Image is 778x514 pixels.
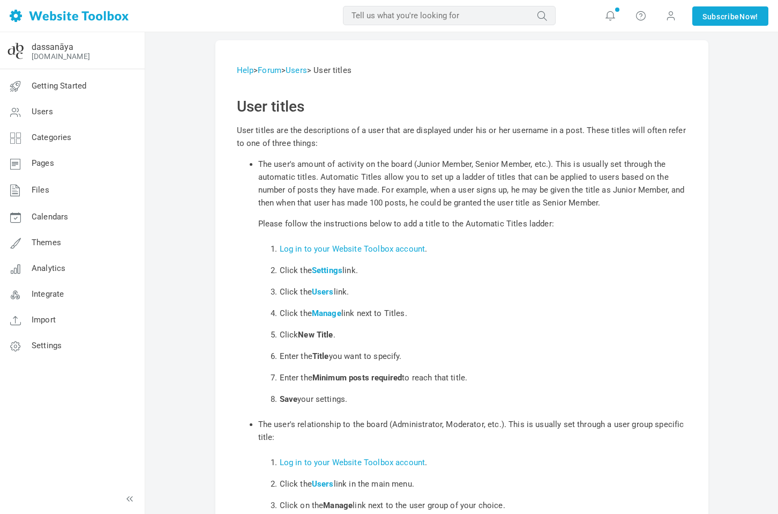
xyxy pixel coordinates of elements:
a: Settings [312,266,342,275]
li: your settings. [280,388,687,410]
p: User titles are the descriptions of a user that are displayed under his or her username in a post... [237,124,687,150]
a: Forum [258,65,281,75]
li: Click the link in the main menu. [280,473,687,495]
p: The user's relationship to the board (Administrator, Moderator, etc.). This is usually set throug... [258,418,687,444]
span: Now! [739,11,758,23]
span: Users [32,107,53,116]
span: Categories [32,133,72,142]
span: Calendars [32,212,68,222]
a: Users [312,287,334,297]
li: Click the link. [280,260,687,281]
span: Settings [32,341,62,350]
b: Title [312,351,329,361]
span: Pages [32,158,54,168]
span: Analytics [32,263,65,273]
li: . [280,452,687,473]
a: Help [237,65,254,75]
input: Tell us what you're looking for [343,6,556,25]
a: Log in to your Website Toolbox account [280,244,425,254]
span: Getting Started [32,81,86,91]
span: Integrate [32,289,64,299]
li: Click . [280,324,687,346]
a: Manage [312,309,341,318]
a: SubscribeNow! [692,6,768,26]
li: Enter the to reach that title. [280,367,687,388]
span: Files [32,185,49,195]
span: > > > User titles [237,65,351,75]
span: Import [32,315,56,325]
b: Manage [323,501,353,510]
b: Minimum posts required [312,373,402,383]
img: favicon.ico [7,42,24,60]
p: Please follow the instructions below to add a title to the Automatic Titles ladder: [258,217,687,230]
a: Log in to your Website Toolbox account [280,458,425,467]
li: Click the link. [280,281,687,303]
li: . [280,238,687,260]
li: Click the link next to Titles. [280,303,687,324]
a: Users [286,65,307,75]
li: Enter the you want to specify. [280,346,687,367]
a: [DOMAIN_NAME] [32,52,90,61]
li: The user's amount of activity on the board (Junior Member, Senior Member, etc.). This is usually ... [258,158,687,209]
h2: User titles [237,98,687,116]
b: Save [280,394,298,404]
a: Users [312,479,334,489]
b: New Title [298,330,333,340]
span: Themes [32,238,61,247]
a: dassanāya [32,42,73,52]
